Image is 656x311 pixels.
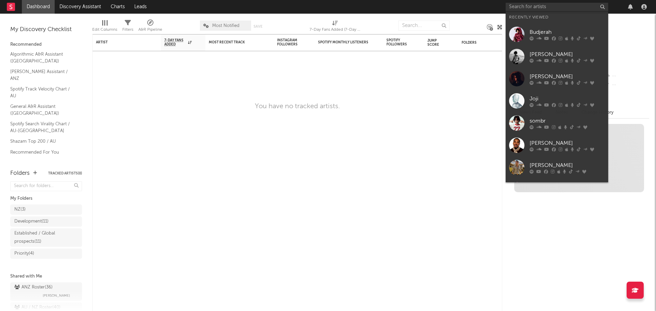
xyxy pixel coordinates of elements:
div: Recently Viewed [509,13,605,22]
div: -- [604,81,649,89]
div: Instagram Followers [277,38,301,46]
a: NZ(3) [10,204,82,215]
a: Spotify Search Virality Chart / AU-[GEOGRAPHIC_DATA] [10,120,75,134]
a: [PERSON_NAME] Assistant / ANZ [10,68,75,82]
a: Established / Global prospects(11) [10,228,82,247]
div: Most Recent Track [209,40,260,44]
div: Edit Columns [92,26,117,34]
div: Edit Columns [92,17,117,37]
a: Recommended For You [10,149,75,156]
div: 7-Day Fans Added (7-Day Fans Added) [310,17,361,37]
a: Twista [506,179,608,201]
div: Artist [96,40,147,44]
div: Folders [10,169,30,178]
a: Joji [506,90,608,112]
div: My Folders [10,195,82,203]
a: Development(11) [10,216,82,227]
div: [PERSON_NAME] [530,72,605,81]
a: ANZ Roster(36)[PERSON_NAME] [10,282,82,301]
div: Shared with Me [10,272,82,281]
div: Budjerah [530,28,605,36]
input: Search for artists [506,3,608,11]
div: sombr [530,117,605,125]
a: Priority(4) [10,249,82,259]
div: Folders [462,41,513,45]
div: A&R Pipeline [138,17,162,37]
div: [PERSON_NAME] [530,161,605,169]
div: Joji [530,95,605,103]
button: Tracked Artists(0) [48,172,82,175]
div: -- [604,72,649,81]
a: Budjerah [506,23,608,45]
div: Established / Global prospects ( 11 ) [14,229,63,246]
div: NZ ( 3 ) [14,206,26,214]
div: Recommended [10,41,82,49]
a: Shazam Top 200 / AU [10,138,75,145]
span: 7-Day Fans Added [164,38,186,46]
a: General A&R Assistant ([GEOGRAPHIC_DATA]) [10,103,75,117]
a: [PERSON_NAME] [506,134,608,156]
a: Algorithmic A&R Assistant ([GEOGRAPHIC_DATA]) [10,51,75,65]
div: You have no tracked artists. [255,102,340,111]
button: Save [254,25,262,28]
div: Spotify Followers [386,38,410,46]
a: [PERSON_NAME] [506,68,608,90]
div: Filters [122,26,133,34]
div: Priority ( 4 ) [14,250,34,258]
input: Search for folders... [10,181,82,191]
div: Development ( 11 ) [14,217,49,226]
div: My Discovery Checklist [10,26,82,34]
div: Jump Score [427,39,445,47]
span: [PERSON_NAME] [43,292,70,300]
div: A&R Pipeline [138,26,162,34]
div: Spotify Monthly Listeners [318,40,369,44]
input: Search... [398,20,450,31]
a: [PERSON_NAME] [506,156,608,179]
div: Filters [122,17,133,37]
div: ANZ Roster ( 36 ) [14,283,53,292]
div: [PERSON_NAME] [530,139,605,147]
a: [PERSON_NAME] [506,45,608,68]
a: sombr [506,112,608,134]
a: Spotify Track Velocity Chart / AU [10,85,75,99]
div: [PERSON_NAME] [530,50,605,58]
span: Most Notified [212,24,240,28]
div: 7-Day Fans Added (7-Day Fans Added) [310,26,361,34]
